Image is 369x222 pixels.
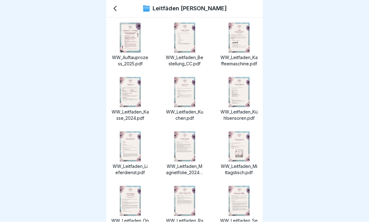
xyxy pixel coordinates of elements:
[229,186,250,216] img: image thumbnail
[120,23,141,53] img: image thumbnail
[166,164,203,176] p: WW_Leitfaden_Magnetfolie_2024.pdf
[174,132,195,162] img: image thumbnail
[174,186,195,216] img: image thumbnail
[174,23,195,53] img: image thumbnail
[111,77,149,122] a: image thumbnailWW_Leitfaden_Kasse_2024.pdf
[174,77,195,107] img: image thumbnail
[220,132,258,176] a: image thumbnailWW_Leitfaden_Mittagstisch.pdf
[166,77,203,122] a: image thumbnailWW_Leitfaden_Kuchen.pdf
[120,77,141,107] img: image thumbnail
[120,186,141,216] img: image thumbnail
[166,23,203,67] a: image thumbnailWW_Leitfaden_Bestellung_CC.pdf
[229,23,250,53] img: image thumbnail
[111,109,149,122] p: WW_Leitfaden_Kasse_2024.pdf
[220,77,258,122] a: image thumbnailWW_Leitfaden_Kühlsensoren.pdf
[111,55,149,67] p: WW_Auftauprozess_2025.pdf
[220,55,258,67] p: WW_Leitfaden_Kaffeemaschine.pdf
[120,132,141,162] img: image thumbnail
[111,23,149,67] a: image thumbnailWW_Auftauprozess_2025.pdf
[166,109,203,122] p: WW_Leitfaden_Kuchen.pdf
[111,164,149,176] p: WW_Leitfaden_Lieferdienst.pdf
[220,23,258,67] a: image thumbnailWW_Leitfaden_Kaffeemaschine.pdf
[111,132,149,176] a: image thumbnailWW_Leitfaden_Lieferdienst.pdf
[153,5,227,12] p: Leitfäden [PERSON_NAME]
[229,132,250,162] img: image thumbnail
[166,132,203,176] a: image thumbnailWW_Leitfaden_Magnetfolie_2024.pdf
[229,77,250,107] img: image thumbnail
[220,109,258,122] p: WW_Leitfaden_Kühlsensoren.pdf
[166,55,203,67] p: WW_Leitfaden_Bestellung_CC.pdf
[220,164,258,176] p: WW_Leitfaden_Mittagstisch.pdf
